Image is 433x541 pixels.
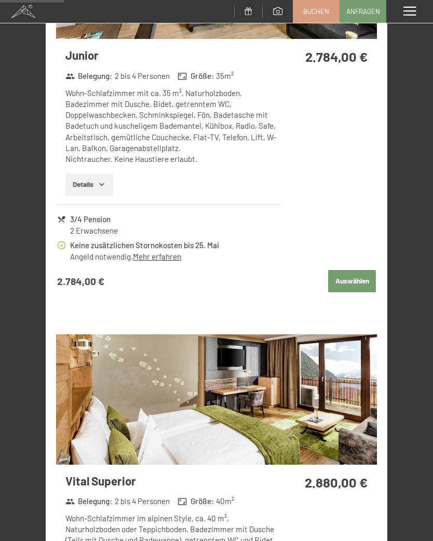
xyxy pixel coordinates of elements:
strong: Größe : [178,496,214,507]
span: 40 m² [216,496,234,507]
strong: 2.784,00 € [305,48,368,64]
a: Anfragen [340,1,386,22]
a: Mehr erfahren [133,252,181,261]
div: Wohn-Schlafzimmer mit ca. 35 m², Naturholzboden, Badezimmer mit Dusche, Bidet, getrenntem WC, Dop... [65,88,280,165]
h3: Junior [65,47,280,63]
span: 35 m² [216,71,234,82]
div: Angeld notwendig. [70,251,376,262]
span: Buchen [303,7,329,16]
strong: Größe : [178,71,214,82]
strong: Belegung : [65,71,113,82]
img: mss_renderimg.php [56,334,377,464]
h3: Vital Superior [65,473,280,489]
div: Keine zusätzlichen Stornokosten bis 25. Mai [70,239,376,251]
a: Buchen [293,1,339,22]
strong: 2.784,00 € [57,275,104,289]
strong: Belegung : [65,496,113,507]
span: Anfragen [346,7,380,16]
span: 2 bis 4 Personen [115,496,170,507]
div: 2 Erwachsene [70,225,376,236]
button: Auswählen [328,270,376,293]
strong: 2.880,00 € [305,474,368,490]
div: 3/4 Pension [70,213,376,225]
span: 2 bis 4 Personen [115,71,170,82]
button: Details [65,173,113,196]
